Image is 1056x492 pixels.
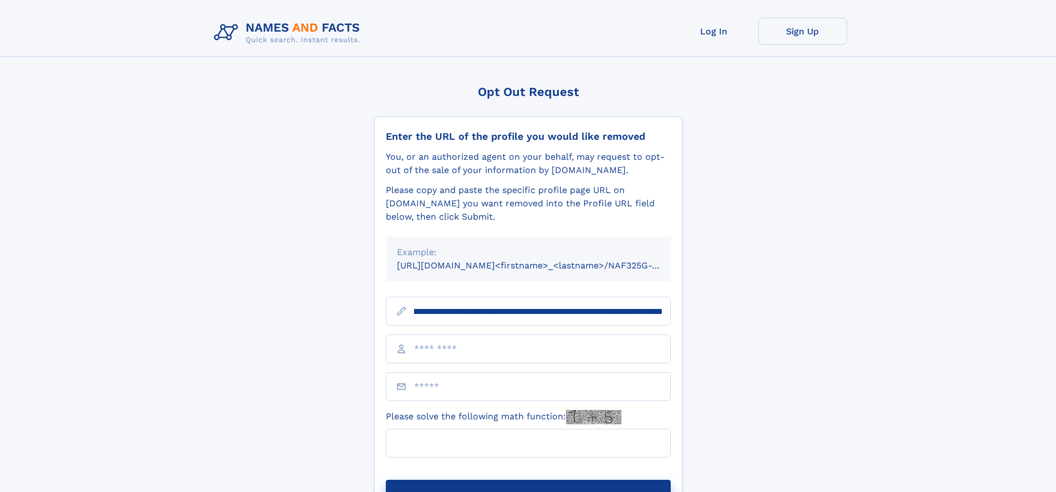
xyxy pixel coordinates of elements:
[397,246,660,259] div: Example:
[386,184,671,224] div: Please copy and paste the specific profile page URL on [DOMAIN_NAME] you want removed into the Pr...
[374,85,682,99] div: Opt Out Request
[670,18,758,45] a: Log In
[210,18,369,48] img: Logo Names and Facts
[386,130,671,143] div: Enter the URL of the profile you would like removed
[386,410,621,424] label: Please solve the following math function:
[397,260,692,271] small: [URL][DOMAIN_NAME]<firstname>_<lastname>/NAF325G-xxxxxxxx
[386,150,671,177] div: You, or an authorized agent on your behalf, may request to opt-out of the sale of your informatio...
[758,18,847,45] a: Sign Up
